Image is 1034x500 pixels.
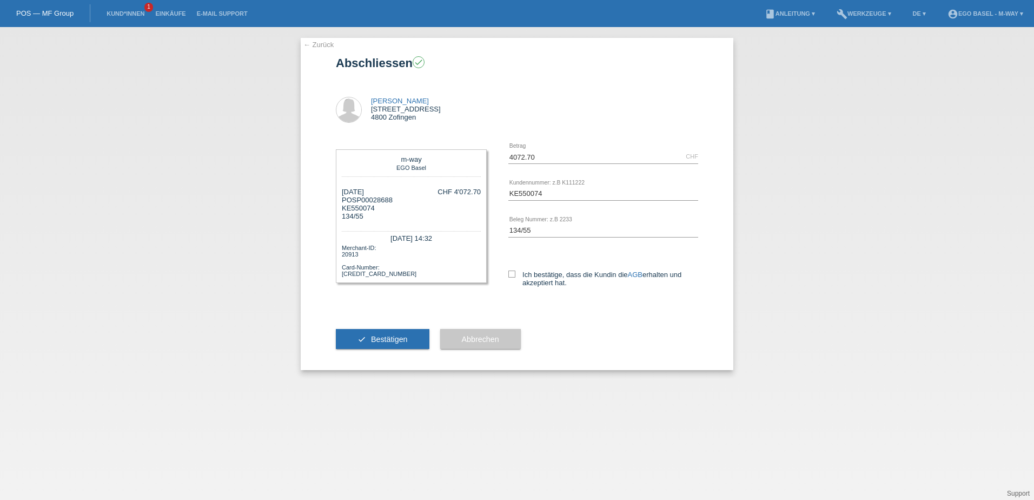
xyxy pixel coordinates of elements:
[765,9,775,19] i: book
[150,10,191,17] a: Einkäufe
[947,9,958,19] i: account_circle
[342,231,481,244] div: [DATE] 14:32
[303,41,334,49] a: ← Zurück
[1007,490,1030,497] a: Support
[144,3,153,12] span: 1
[831,10,897,17] a: buildWerkzeuge ▾
[508,271,698,287] label: Ich bestätige, dass die Kundin die erhalten und akzeptiert hat.
[440,329,521,350] button: Abbrechen
[342,244,481,277] div: Merchant-ID: 20913 Card-Number: [CREDIT_CARD_NUMBER]
[438,188,481,196] div: CHF 4'072.70
[16,9,74,17] a: POS — MF Group
[344,163,478,171] div: EGO Basel
[342,204,375,212] span: KE550074
[414,57,423,67] i: check
[628,271,642,279] a: AGB
[462,335,499,344] span: Abbrechen
[907,10,931,17] a: DE ▾
[371,335,408,344] span: Bestätigen
[759,10,820,17] a: bookAnleitung ▾
[371,97,441,121] div: [STREET_ADDRESS] 4800 Zofingen
[101,10,150,17] a: Kund*innen
[371,97,429,105] a: [PERSON_NAME]
[837,9,847,19] i: build
[344,155,478,163] div: m-way
[191,10,253,17] a: E-Mail Support
[686,153,698,160] div: CHF
[336,56,698,70] h1: Abschliessen
[336,329,429,350] button: check Bestätigen
[342,188,393,220] div: [DATE] POSP00028688
[342,212,363,220] span: 134/55
[357,335,366,344] i: check
[942,10,1029,17] a: account_circleEGO Basel - m-way ▾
